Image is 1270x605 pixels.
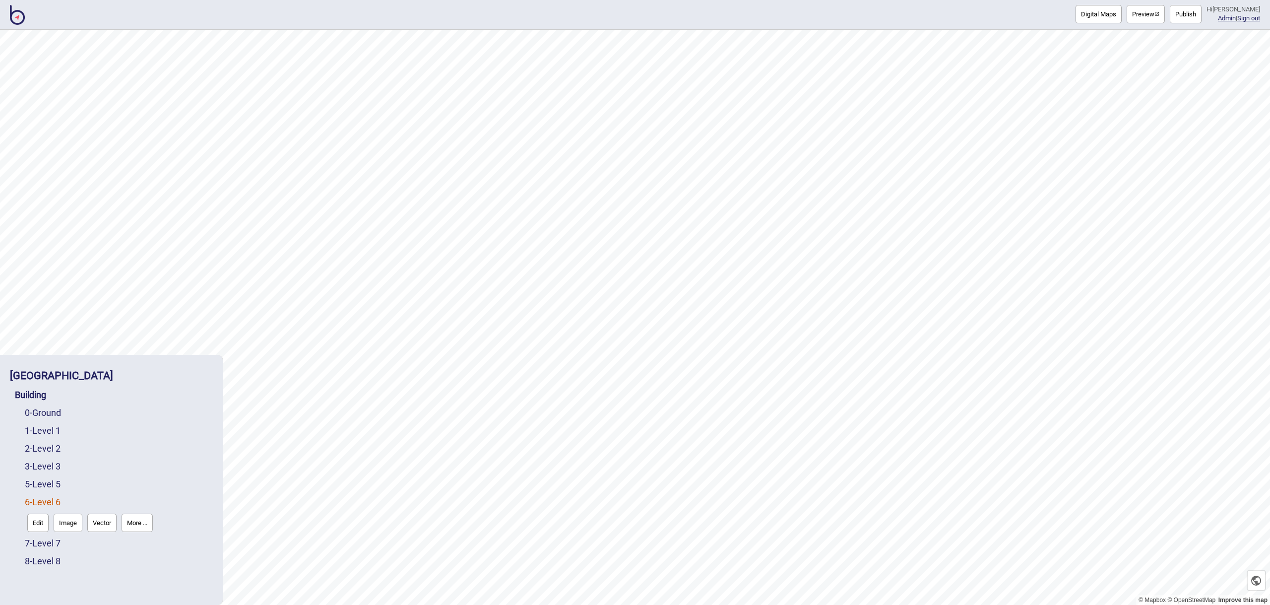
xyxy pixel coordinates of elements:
div: Level 2 [25,440,213,458]
div: Level 1 [25,422,213,440]
a: 1-Level 1 [25,425,61,436]
div: Level 8 [25,552,213,570]
a: Mapbox [1139,597,1166,604]
span: | [1218,14,1237,22]
a: Image [51,511,85,535]
button: Digital Maps [1076,5,1122,23]
a: 8-Level 8 [25,556,61,566]
a: More ... [119,511,155,535]
a: Edit [25,511,51,535]
img: BindiMaps CMS [10,5,25,25]
div: Level 5 [25,475,213,493]
div: Parkline Place [10,365,213,386]
a: 7-Level 7 [25,538,61,548]
button: Image [54,514,82,532]
a: OpenStreetMap [1167,597,1215,604]
a: Map feedback [1218,597,1268,604]
button: Publish [1170,5,1202,23]
a: 2-Level 2 [25,443,61,454]
a: Previewpreview [1127,5,1165,23]
div: Ground [25,404,213,422]
button: More ... [122,514,153,532]
a: 3-Level 3 [25,461,61,471]
button: Sign out [1237,14,1260,22]
button: Vector [87,514,117,532]
div: Level 7 [25,535,213,552]
a: Admin [1218,14,1236,22]
a: [GEOGRAPHIC_DATA] [10,369,113,382]
a: 5-Level 5 [25,479,61,489]
div: Hi [PERSON_NAME] [1206,5,1260,14]
button: Edit [27,514,49,532]
button: Preview [1127,5,1165,23]
div: Level 6 [25,493,213,535]
img: preview [1154,11,1159,16]
div: Level 3 [25,458,213,475]
a: 6-Level 6 [25,497,61,507]
a: 0-Ground [25,407,61,418]
a: Building [15,390,46,400]
a: Vector [85,511,119,535]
